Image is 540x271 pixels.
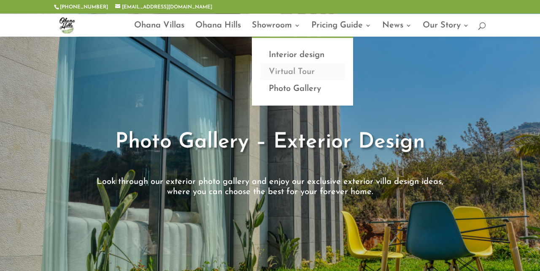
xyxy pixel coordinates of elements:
a: Virtual Tour [260,63,345,80]
img: ohana-hills [56,14,78,37]
a: Our Story [423,22,469,37]
a: Interior design [260,47,345,63]
a: Pricing Guide [311,22,371,37]
a: Showroom [252,22,300,37]
span: Look through our exterior photo gallery and enjoy our exclusive exterior villa design ideas, wher... [97,178,443,196]
a: Ohana Hills [195,22,241,37]
a: News [382,22,412,37]
span: Photo Gallery – Exterior Design [115,131,425,153]
a: [EMAIL_ADDRESS][DOMAIN_NAME] [115,5,212,10]
a: Ohana Villas [134,22,184,37]
a: Photo Gallery [260,80,345,97]
a: [PHONE_NUMBER] [60,5,108,10]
